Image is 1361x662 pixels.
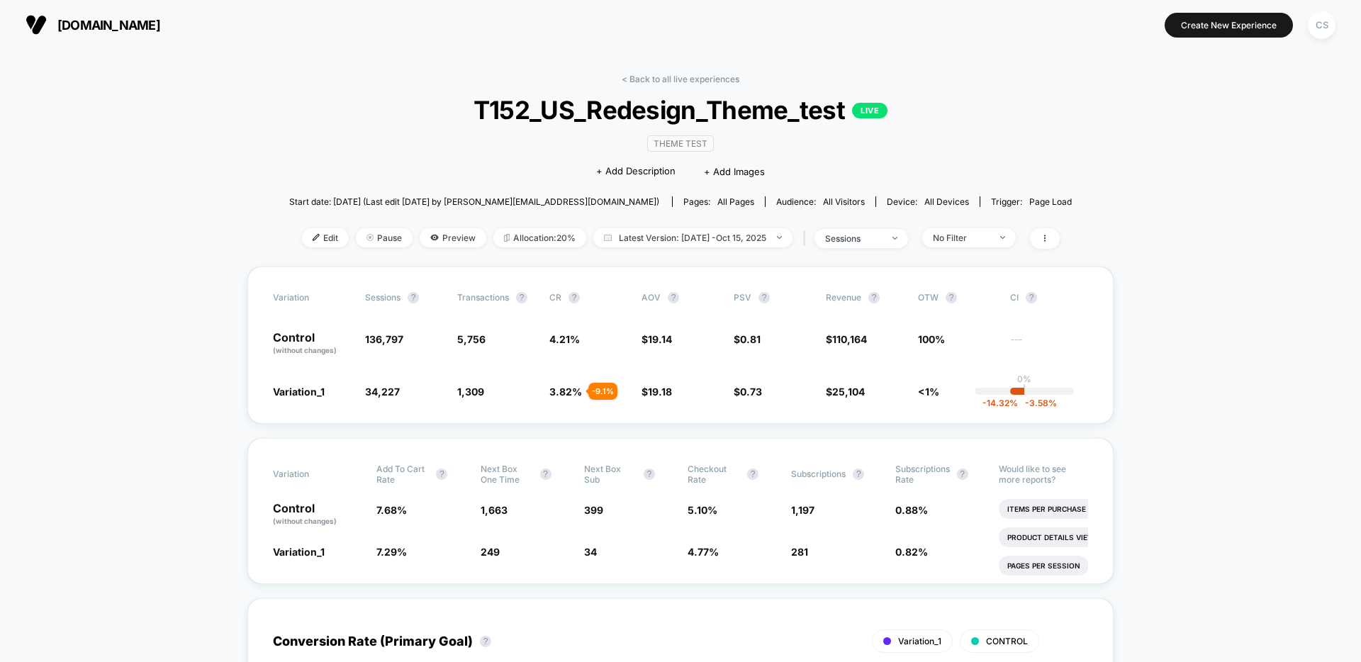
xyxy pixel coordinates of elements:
[825,233,882,244] div: sessions
[648,333,672,345] span: 19.14
[356,228,413,247] span: Pause
[642,333,672,345] span: $
[481,546,500,558] span: 249
[918,333,945,345] span: 100%
[1304,11,1340,40] button: CS
[480,636,491,647] button: ?
[895,546,928,558] span: 0.82 %
[622,74,739,84] a: < Back to all live experiences
[457,292,509,303] span: Transactions
[273,292,351,303] span: Variation
[999,464,1088,485] p: Would like to see more reports?
[688,464,740,485] span: Checkout Rate
[999,556,1089,576] li: Pages Per Session
[588,383,617,400] div: - 9.1 %
[688,504,717,516] span: 5.10 %
[1010,292,1088,303] span: CI
[868,292,880,303] button: ?
[21,13,164,36] button: [DOMAIN_NAME]
[946,292,957,303] button: ?
[376,464,429,485] span: Add To Cart Rate
[549,386,582,398] span: 3.82 %
[892,237,897,240] img: end
[734,386,762,398] span: $
[668,292,679,303] button: ?
[481,464,533,485] span: Next Box One Time
[289,196,659,207] span: Start date: [DATE] (Last edit [DATE] by [PERSON_NAME][EMAIL_ADDRESS][DOMAIN_NAME])
[457,386,484,398] span: 1,309
[933,232,990,243] div: No Filter
[302,228,349,247] span: Edit
[593,228,792,247] span: Latest Version: [DATE] - Oct 15, 2025
[1308,11,1335,39] div: CS
[376,546,407,558] span: 7.29 %
[366,234,374,241] img: end
[740,333,761,345] span: 0.81
[734,292,751,303] span: PSV
[584,546,597,558] span: 34
[1018,398,1057,408] span: -3.58 %
[895,464,950,485] span: Subscriptions Rate
[1000,236,1005,239] img: end
[273,464,351,485] span: Variation
[1026,292,1037,303] button: ?
[436,469,447,480] button: ?
[688,546,719,558] span: 4.77 %
[644,469,655,480] button: ?
[826,333,867,345] span: $
[826,292,861,303] span: Revenue
[584,504,603,516] span: 399
[457,333,486,345] span: 5,756
[791,469,846,479] span: Subscriptions
[791,546,808,558] span: 281
[365,333,403,345] span: 136,797
[504,234,510,242] img: rebalance
[549,333,580,345] span: 4.21 %
[717,196,754,207] span: all pages
[875,196,980,207] span: Device:
[584,464,637,485] span: Next Box Sub
[540,469,551,480] button: ?
[683,196,754,207] div: Pages:
[999,527,1128,547] li: Product Details Views Rate
[734,333,761,345] span: $
[758,292,770,303] button: ?
[1017,374,1031,384] p: 0%
[365,386,400,398] span: 34,227
[313,234,320,241] img: edit
[642,386,672,398] span: $
[408,292,419,303] button: ?
[648,386,672,398] span: 19.18
[924,196,969,207] span: all devices
[273,386,325,398] span: Variation_1
[365,292,401,303] span: Sessions
[1023,384,1026,395] p: |
[853,469,864,480] button: ?
[918,386,939,398] span: <1%
[1029,196,1072,207] span: Page Load
[596,164,676,179] span: + Add Description
[420,228,486,247] span: Preview
[1010,335,1088,356] span: ---
[740,386,762,398] span: 0.73
[832,333,867,345] span: 110,164
[791,504,814,516] span: 1,197
[852,103,887,118] p: LIVE
[647,135,714,152] span: Theme Test
[777,236,782,239] img: end
[604,234,612,241] img: calendar
[26,14,47,35] img: Visually logo
[747,469,758,480] button: ?
[273,503,362,527] p: Control
[918,292,996,303] span: OTW
[991,196,1072,207] div: Trigger:
[999,499,1094,519] li: Items Per Purchase
[549,292,561,303] span: CR
[481,504,508,516] span: 1,663
[823,196,865,207] span: All Visitors
[273,346,337,354] span: (without changes)
[895,504,928,516] span: 0.88 %
[273,517,337,525] span: (without changes)
[273,546,325,558] span: Variation_1
[328,95,1032,125] span: T152_US_Redesign_Theme_test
